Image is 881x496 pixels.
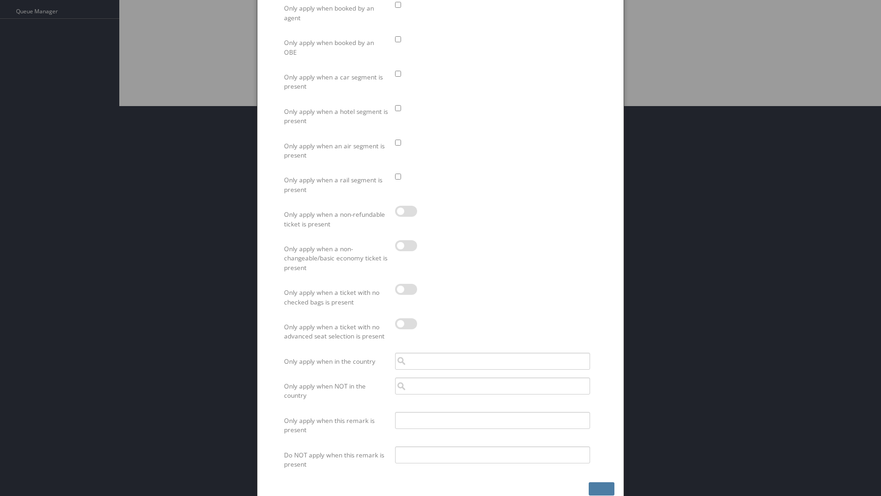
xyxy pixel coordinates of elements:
[284,137,388,164] label: Only apply when an air segment is present
[284,103,388,130] label: Only apply when a hotel segment is present
[284,412,388,439] label: Only apply when this remark is present
[284,284,388,311] label: Only apply when a ticket with no checked bags is present
[284,240,388,276] label: Only apply when a non-changeable/basic economy ticket is present
[284,318,388,345] label: Only apply when a ticket with no advanced seat selection is present
[284,34,388,61] label: Only apply when booked by an OBE
[284,446,388,473] label: Do NOT apply when this remark is present
[284,171,388,198] label: Only apply when a rail segment is present
[284,206,388,233] label: Only apply when a non-refundable ticket is present
[4,6,191,13] p: Test
[284,353,388,370] label: Only apply when in the country
[284,68,388,96] label: Only apply when a car segment is present
[284,378,388,405] label: Only apply when NOT in the country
